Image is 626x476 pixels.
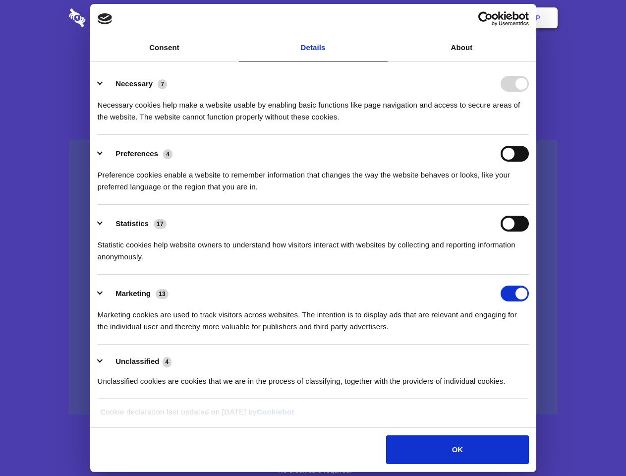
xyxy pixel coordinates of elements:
span: 4 [163,149,172,159]
span: 7 [158,79,167,89]
label: Preferences [115,149,158,158]
label: Statistics [115,219,149,228]
button: Preferences (4) [98,146,179,162]
div: Marketing cookies are used to track visitors across websites. The intention is to display ads tha... [98,301,529,333]
a: About [388,34,536,61]
button: Marketing (13) [98,286,175,301]
a: Login [450,2,493,33]
button: Unclassified (4) [98,356,178,368]
button: OK [386,435,528,464]
a: Wistia video thumbnail [69,140,558,415]
a: Cookiebot [257,408,294,416]
div: Necessary cookies help make a website usable by enabling basic functions like page navigation and... [98,92,529,123]
h1: Eliminate Slack Data Loss. [69,45,558,80]
a: Usercentrics Cookiebot - opens in a new window [442,11,529,26]
div: Unclassified cookies are cookies that we are in the process of classifying, together with the pro... [98,368,529,387]
a: Details [239,34,388,61]
div: Statistic cookies help website owners to understand how visitors interact with websites by collec... [98,232,529,263]
label: Necessary [115,79,153,88]
button: Necessary (7) [98,76,173,92]
div: Preference cookies enable a website to remember information that changes the way the website beha... [98,162,529,193]
span: 4 [163,357,172,367]
a: Consent [90,34,239,61]
button: Statistics (17) [98,216,173,232]
a: Contact [402,2,448,33]
iframe: Drift Widget Chat Controller [576,426,614,464]
h4: Auto-redaction of sensitive data, encrypted data sharing and self-destructing private chats. Shar... [69,90,558,123]
div: Cookie declaration last updated on [DATE] by [93,406,533,425]
img: logo-wordmark-white-trans-d4663122ce5f474addd5e946df7df03e33cb6a1c49d2221995e7729f52c070b2.svg [69,8,154,27]
label: Marketing [115,289,151,297]
img: logo [98,13,113,24]
span: 13 [156,289,169,299]
a: Pricing [291,2,334,33]
span: 17 [154,219,167,229]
